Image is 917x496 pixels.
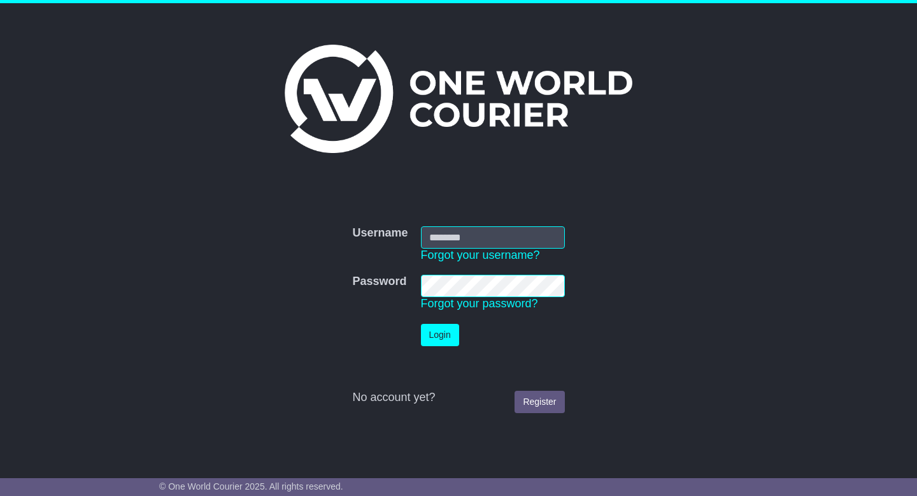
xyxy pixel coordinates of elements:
div: No account yet? [352,391,564,405]
a: Forgot your password? [421,297,538,310]
a: Forgot your username? [421,249,540,261]
img: One World [285,45,632,153]
button: Login [421,324,459,346]
label: Username [352,226,408,240]
a: Register [515,391,564,413]
span: © One World Courier 2025. All rights reserved. [159,481,343,492]
label: Password [352,275,406,289]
